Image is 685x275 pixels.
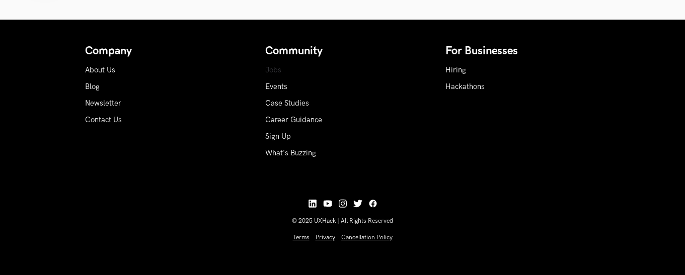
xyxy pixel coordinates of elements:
a: Jobs [265,66,281,74]
a: Blog [85,82,100,91]
h4: For Businesses [445,45,600,58]
a: Career Guidance [265,116,322,124]
a: Cancellation Policy [341,234,393,241]
a: Privacy [316,234,335,241]
a: Terms [293,234,310,241]
h4: Company [85,45,240,58]
a: Case Studies [265,99,309,108]
a: Sign Up [265,132,291,141]
a: Hackathons [445,82,485,91]
a: Hiring [445,66,466,74]
a: Contact Us [85,116,122,124]
p: © 2025 UXHack | All Rights Reserved [85,217,600,225]
a: About Us [85,66,115,74]
a: What's Buzzing [265,149,316,157]
a: Events [265,82,287,91]
a: Newsletter [85,99,121,108]
h4: Community [265,45,420,58]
